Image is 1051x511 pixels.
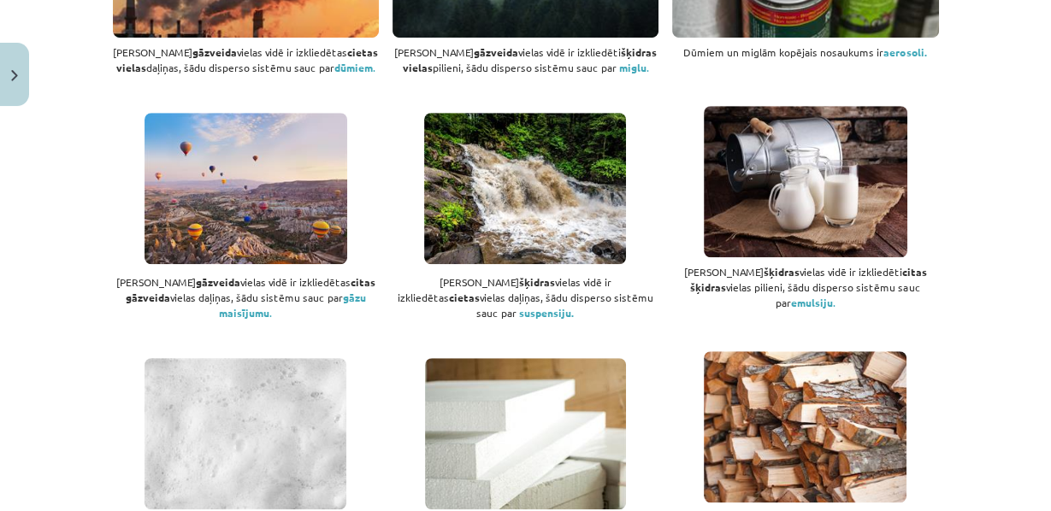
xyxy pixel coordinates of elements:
[791,296,833,309] strong: emulsiju
[618,61,646,74] strong: miglu
[883,45,927,59] strong: aerosoli.
[192,45,237,59] strong: gāzveida
[373,61,375,74] span: .
[394,45,657,74] span: [PERSON_NAME] vielas vidē ir izkliedēti pilieni, šādu disperso sistēmu sauc par
[219,291,366,320] span: .
[402,45,657,74] strong: šķidras vielas
[424,113,626,264] img: Shutterstock_2192667711_dirty waterfall_netīrs ūdenskritums.jpg
[145,113,347,264] img: Shutterstock_94447651_hot air balloons_gaisa baloni.jpg
[113,44,379,75] p: [PERSON_NAME] vielas vidē ir izkliedētas daļiņas, šādu disperso sistēmu sauc par
[519,275,555,289] strong: šķidras
[334,61,373,74] strong: dūmiem
[219,291,366,320] strong: gāzu maisījumu
[145,358,346,509] img: Shutterstock_613324466_foam_putas.jpg
[449,291,480,304] strong: cietas
[672,44,938,60] p: Dūmiem un miglām kopējais nosaukums ir
[126,275,375,304] strong: citas gāzveida
[672,264,938,310] p: [PERSON_NAME] vielas vidē ir izkliedēti vielas pilieni, šādu disperso sistēmu sauc par
[764,265,800,279] strong: šķidras
[474,45,518,59] strong: gāzveida
[113,274,379,320] p: [PERSON_NAME] vielas vidē ir izkliedētas vielas daļiņas, šādu sistēmu sauc par
[618,61,648,74] span: .
[791,296,835,309] span: .
[11,70,18,81] img: icon-close-lesson-0947bae3869378f0d4975bcd49f059093ad1ed9edebbc8119c70593378902aed.svg
[196,275,240,289] strong: gāzveida
[116,45,379,74] strong: cietas vielas
[425,358,626,509] img: Shutterstock_1106269163_styrofoam_putuplasts.jpg
[690,265,927,294] strong: citas šķidras
[704,106,907,257] img: Shutterstock_721417984_milk_piens.jpg
[393,274,658,320] p: [PERSON_NAME] vielas vidē ir izkliedētas vielas daļiņas, šādu disperso sistēmu sauc par
[519,306,575,320] span: suspensiju.
[704,351,906,502] img: Shutterstock_757784569_firewood_malka.jpg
